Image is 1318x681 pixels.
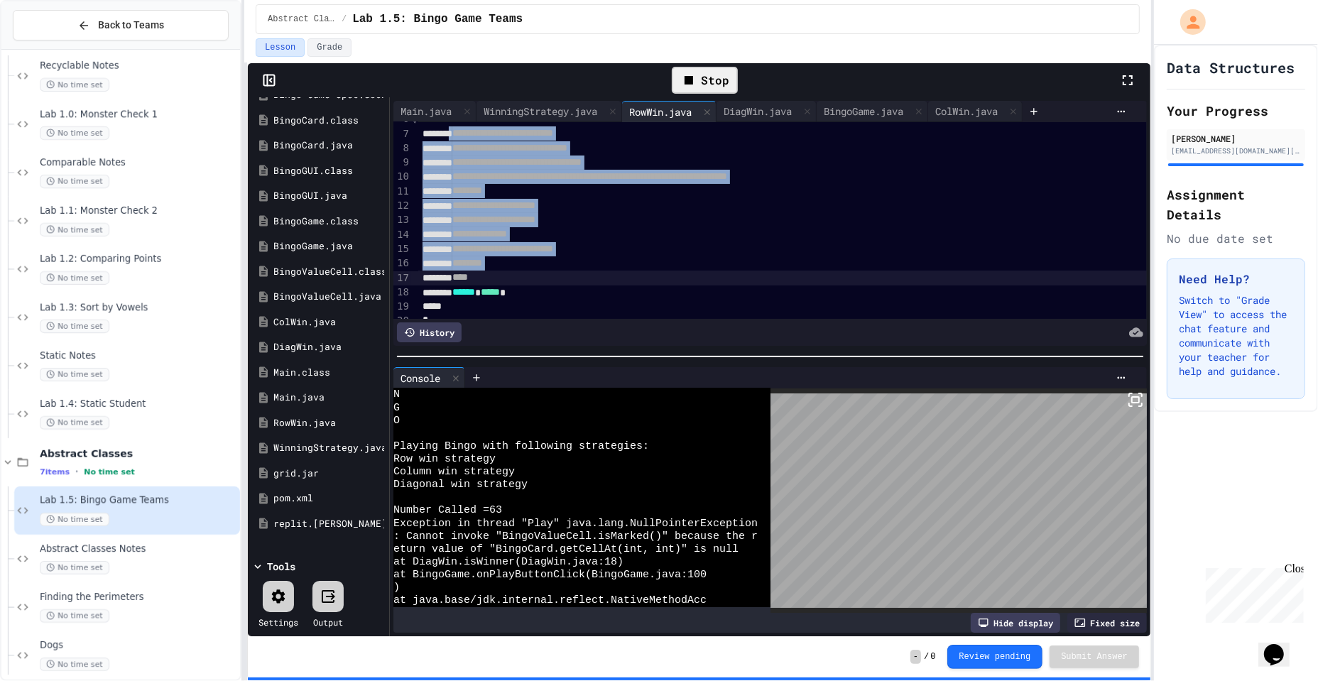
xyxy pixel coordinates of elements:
span: O [393,415,400,427]
button: Review pending [947,645,1043,669]
div: 14 [393,228,411,242]
div: Main.java [273,391,384,405]
div: BingoGUI.class [273,164,384,178]
span: at java.base/jdk.internal.reflect.NativeMethodAcc [393,594,707,607]
iframe: chat widget [1200,562,1304,623]
div: ColWin.java [273,315,384,329]
div: 12 [393,199,411,213]
div: WinningStrategy.java [476,104,604,119]
span: Lab 1.1: Monster Check 2 [40,205,237,217]
span: Lab 1.3: Sort by Vowels [40,302,237,314]
span: - [910,650,921,664]
div: No due date set [1167,230,1305,247]
span: Number Called =63 [393,504,502,517]
div: ColWin.java [928,104,1005,119]
h1: Data Structures [1167,58,1295,77]
div: DiagWin.java [717,101,817,122]
span: No time set [40,175,109,188]
span: Row win strategy [393,453,496,466]
span: Submit Answer [1061,651,1128,663]
span: / [924,651,929,663]
div: 19 [393,300,411,314]
div: Main.java [393,101,476,122]
span: Lab 1.5: Bingo Game Teams [40,495,237,507]
span: Back to Teams [99,18,165,33]
iframe: chat widget [1258,624,1304,667]
div: History [397,322,462,342]
div: BingoValueCell.class [273,265,384,279]
div: WinningStrategy.java [476,101,622,122]
div: Settings [258,616,298,628]
div: 13 [393,213,411,227]
div: Console [393,367,465,388]
div: 16 [393,256,411,271]
div: 20 [393,314,411,328]
div: BingoCard.java [273,138,384,153]
div: 8 [393,141,411,156]
span: No time set [40,513,109,526]
span: No time set [40,561,109,574]
span: Abstract Classes [40,447,237,460]
div: RowWin.java [622,101,717,122]
div: 10 [393,170,411,184]
span: / [342,13,347,25]
span: No time set [40,271,109,285]
div: RowWin.java [622,104,699,119]
div: 9 [393,156,411,170]
span: No time set [40,78,109,92]
div: Output [313,616,343,628]
div: [EMAIL_ADDRESS][DOMAIN_NAME][PERSON_NAME] [1171,146,1301,156]
span: Lab 1.5: Bingo Game Teams [352,11,523,28]
span: : Cannot invoke "BingoValueCell.isMarked()" because the r [393,530,758,543]
div: 7 [393,127,411,141]
div: My Account [1165,6,1209,38]
span: Abstract Classes [268,13,336,25]
div: grid.jar [273,467,384,481]
div: 17 [393,271,411,285]
div: Hide display [971,613,1060,633]
div: pom.xml [273,491,384,506]
button: Submit Answer [1050,645,1139,668]
div: BingoGame.java [273,239,384,254]
div: Tools [267,559,295,574]
span: Exception in thread "Play" java.lang.NullPointerException [393,518,758,530]
span: G [393,402,400,415]
div: 15 [393,242,411,256]
div: Console [393,371,447,386]
span: No time set [40,320,109,333]
div: BingoGame.class [273,214,384,229]
span: Dogs [40,640,237,652]
div: BingoGUI.java [273,189,384,203]
span: Lab 1.4: Static Student [40,398,237,410]
span: Column win strategy [393,466,515,479]
span: • [75,466,78,477]
span: Comparable Notes [40,157,237,169]
span: No time set [40,609,109,623]
span: at DiagWin.isWinner(DiagWin.java:18) [393,556,623,569]
div: [PERSON_NAME] [1171,132,1301,145]
h2: Assignment Details [1167,185,1305,224]
div: replit.[PERSON_NAME] [273,517,384,531]
p: Switch to "Grade View" to access the chat feature and communicate with your teacher for help and ... [1179,293,1293,378]
span: Diagonal win strategy [393,479,528,491]
div: RowWin.java [273,416,384,430]
span: N [393,388,400,401]
span: No time set [40,416,109,430]
button: Lesson [256,38,305,57]
div: Stop [672,67,738,94]
div: BingoGame.java [817,101,928,122]
span: ) [393,582,400,594]
span: No time set [84,467,135,476]
div: Main.java [393,104,459,119]
span: Lab 1.2: Comparing Points [40,254,237,266]
span: Static Notes [40,350,237,362]
div: WinningStrategy.java [273,441,384,455]
span: 7 items [40,467,70,476]
div: Main.class [273,366,384,380]
div: DiagWin.java [717,104,799,119]
span: eturn value of "BingoCard.getCellAt(int, int)" is null [393,543,739,556]
h3: Need Help? [1179,271,1293,288]
div: 11 [393,185,411,199]
div: DiagWin.java [273,340,384,354]
div: Fixed size [1067,613,1147,633]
